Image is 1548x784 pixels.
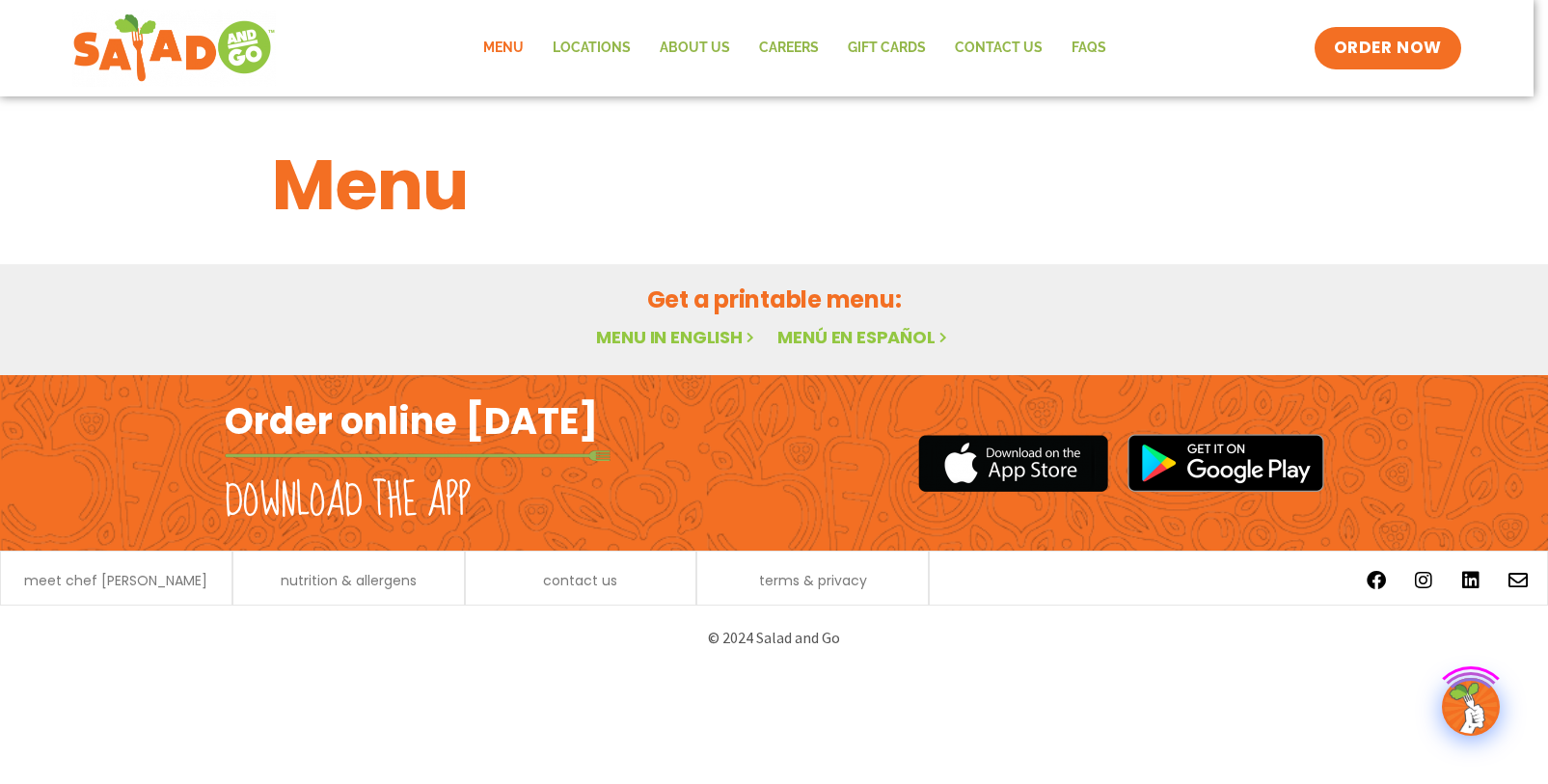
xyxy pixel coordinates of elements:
[469,26,1121,70] nav: Menu
[1334,37,1442,60] span: ORDER NOW
[1057,26,1121,70] a: FAQs
[1127,434,1324,492] img: google_play
[543,574,617,587] a: contact us
[281,574,417,587] a: nutrition & allergens
[72,10,276,87] img: new-SAG-logo-768×292
[234,625,1315,651] p: © 2024 Salad and Go
[225,450,611,461] img: fork
[469,26,538,70] a: Menu
[225,474,471,528] h2: Download the app
[918,432,1108,495] img: appstore
[24,574,207,587] a: meet chef [PERSON_NAME]
[745,26,833,70] a: Careers
[833,26,940,70] a: GIFT CARDS
[759,574,867,587] a: terms & privacy
[272,133,1277,237] h1: Menu
[645,26,745,70] a: About Us
[940,26,1057,70] a: Contact Us
[272,283,1277,316] h2: Get a printable menu:
[777,325,951,349] a: Menú en español
[1315,27,1461,69] a: ORDER NOW
[596,325,758,349] a: Menu in English
[225,397,598,445] h2: Order online [DATE]
[538,26,645,70] a: Locations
